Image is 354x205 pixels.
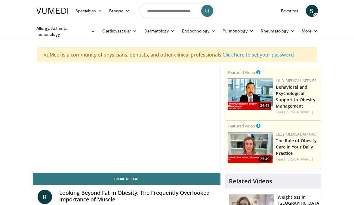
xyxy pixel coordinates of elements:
a: Rheumatology [257,25,298,37]
a: More [298,25,321,37]
video-js: Video Player [33,67,220,173]
a: [PERSON_NAME] [284,109,313,115]
a: Email Refaat [33,173,221,185]
a: The Role of Obesity Care in Your Daily Practice [276,138,317,156]
span: 24:49 [258,103,271,108]
a: Behavioral and Psychological Support in Obesity Management [276,84,316,109]
h4: Related Videos [229,178,272,185]
a: 24:49 [228,78,273,110]
a: Favorites [277,5,302,17]
a: Browse [106,5,133,17]
a: Specialties [72,5,106,17]
small: Featured Video [228,70,255,75]
div: Feat. [276,109,319,115]
a: Cardiovascular [99,25,140,37]
div: Feat. [276,157,319,162]
a: Click here to set your password [223,51,294,58]
a: Allergy, Asthma, Immunology [33,25,99,37]
a: Endocrinology [178,25,219,37]
img: e1208b6b-349f-4914-9dd7-f97803bdbf1d.png.150x105_q85_crop-smart_upscale.png [228,132,273,163]
img: VuMedi Logo [36,8,68,14]
a: 25:49 [228,132,273,163]
span: 25:49 [258,156,271,162]
div: VuMedi is a community of physicians, dentists, and other clinical professionals. [37,47,317,62]
input: Search topics, interventions [140,4,215,18]
a: Lilly Medical Affairs [276,132,316,137]
a: Lilly Medical Affairs [276,78,316,83]
a: Pulmonology [219,25,257,37]
a: R [38,190,52,204]
img: ba3304f6-7838-4e41-9c0f-2e31ebde6754.png.150x105_q85_crop-smart_upscale.png [228,78,273,110]
a: S [306,5,318,17]
small: Featured Video [228,123,255,129]
h4: Looking Beyond Fat in Obesity: The Frequently Overlooked Importance of Muscle [59,190,216,203]
a: Dermatology [141,25,179,37]
a: [PERSON_NAME] [284,157,313,162]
